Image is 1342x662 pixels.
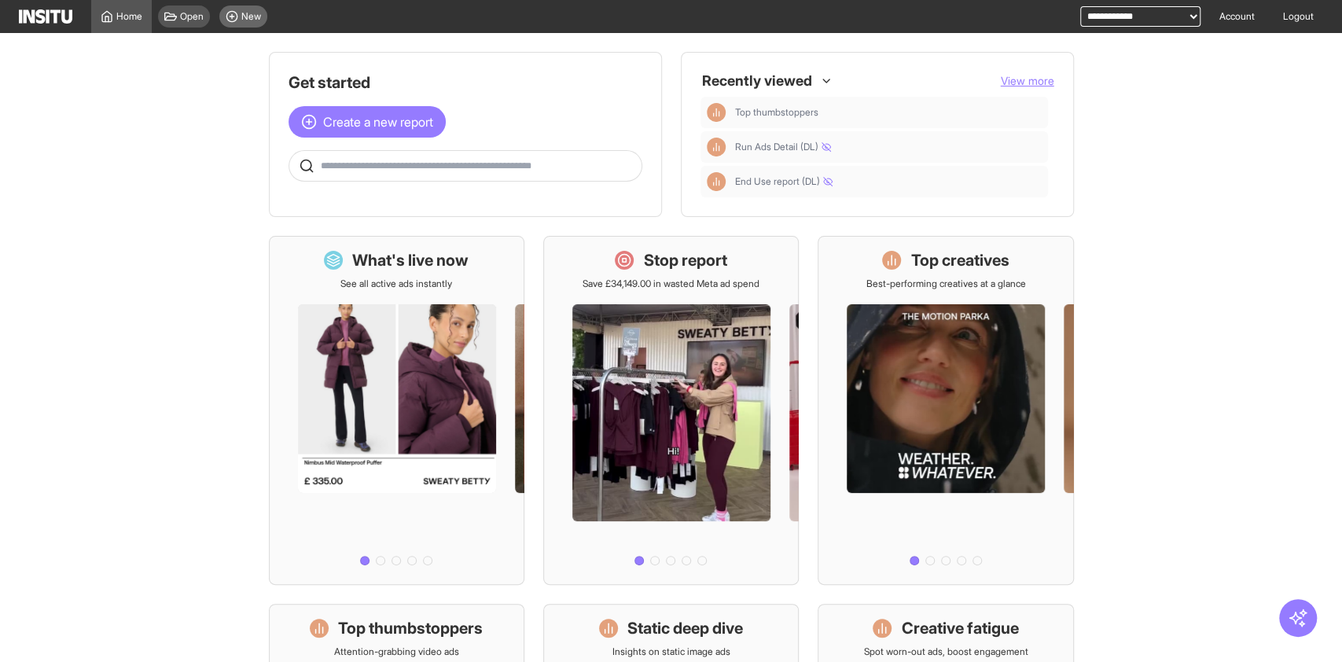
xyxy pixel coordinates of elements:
span: Top thumbstoppers [735,106,1042,119]
div: Insights [707,138,726,156]
p: Attention-grabbing video ads [334,645,459,658]
span: Create a new report [323,112,433,131]
button: View more [1001,73,1054,89]
div: Insights [707,103,726,122]
span: End Use report (DL) [735,175,833,188]
p: See all active ads instantly [340,278,452,290]
h1: Get started [289,72,642,94]
span: Top thumbstoppers [735,106,818,119]
span: Home [116,10,142,23]
a: Top creativesBest-performing creatives at a glance [818,236,1073,585]
h1: Top thumbstoppers [338,617,483,639]
span: Run Ads Detail (DL) [735,141,831,153]
img: Logo [19,9,72,24]
span: New [241,10,261,23]
a: Stop reportSave £34,149.00 in wasted Meta ad spend [543,236,799,585]
div: Insights [707,172,726,191]
span: View more [1001,74,1054,87]
p: Best-performing creatives at a glance [866,278,1025,290]
h1: Top creatives [910,249,1009,271]
p: Insights on static image ads [612,645,730,658]
h1: Stop report [643,249,726,271]
span: End Use report (DL) [735,175,1042,188]
span: Open [180,10,204,23]
a: What's live nowSee all active ads instantly [269,236,524,585]
p: Save £34,149.00 in wasted Meta ad spend [583,278,759,290]
span: Run Ads Detail (DL) [735,141,1042,153]
button: Create a new report [289,106,446,138]
h1: Static deep dive [627,617,743,639]
h1: What's live now [352,249,469,271]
